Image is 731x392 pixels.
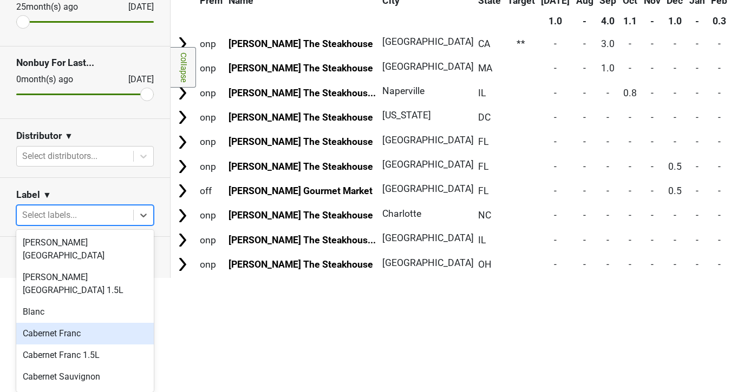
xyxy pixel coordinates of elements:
div: [DATE] [119,1,154,14]
h3: Label [16,189,40,201]
span: [GEOGRAPHIC_DATA] [382,159,474,170]
span: - [718,185,721,196]
span: - [606,112,609,123]
th: - [641,11,663,31]
span: - [629,185,631,196]
span: - [718,161,721,172]
span: - [651,88,654,98]
a: [PERSON_NAME] The Steakhouse [229,259,373,270]
div: [PERSON_NAME][GEOGRAPHIC_DATA] 1.5L [16,267,154,301]
span: - [629,161,631,172]
span: - [606,235,609,245]
div: Cabernet Sauvignon [16,366,154,388]
span: IL [478,88,486,98]
td: onp [197,204,225,227]
img: Arrow right [174,208,191,224]
span: [GEOGRAPHIC_DATA] [382,36,474,47]
span: - [696,235,699,245]
span: 1.0 [601,63,615,74]
a: [PERSON_NAME] The Steakhouse [229,210,373,221]
th: 0.3 [709,11,730,31]
span: - [651,259,654,270]
span: - [554,136,557,147]
span: MA [478,63,492,74]
span: Charlotte [382,208,421,219]
span: - [696,88,699,98]
span: - [696,136,699,147]
span: - [629,136,631,147]
span: - [718,38,721,49]
h3: Distributor [16,130,62,142]
span: - [554,161,557,172]
span: - [651,235,654,245]
span: - [718,112,721,123]
span: - [554,210,557,221]
span: - [583,161,586,172]
img: Arrow right [174,183,191,199]
td: onp [197,253,225,276]
span: Naperville [382,85,425,96]
span: FL [478,185,488,196]
span: - [554,259,557,270]
span: - [606,136,609,147]
img: Arrow right [174,232,191,248]
span: - [674,136,676,147]
div: [PERSON_NAME][GEOGRAPHIC_DATA] [16,232,154,267]
img: Arrow right [174,36,191,52]
span: [GEOGRAPHIC_DATA] [382,61,474,72]
span: - [583,38,586,49]
a: [PERSON_NAME] The Steakhouse [229,38,373,49]
span: - [718,259,721,270]
span: - [606,259,609,270]
span: FL [478,161,488,172]
span: - [674,38,676,49]
img: Arrow right [174,256,191,273]
span: - [554,63,557,74]
span: - [583,63,586,74]
span: ▼ [43,189,51,202]
span: - [583,185,586,196]
div: [DATE] [119,73,154,86]
span: - [696,112,699,123]
td: onp [197,105,225,129]
td: onp [197,81,225,104]
td: off [197,180,225,203]
span: - [629,210,631,221]
span: - [674,63,676,74]
span: OH [478,259,492,270]
a: [PERSON_NAME] The Steakhous... [229,235,376,245]
span: - [718,63,721,74]
span: - [718,235,721,245]
div: Cabernet Franc 1.5L [16,344,154,366]
span: - [554,88,557,98]
span: - [651,210,654,221]
td: onp [197,277,225,301]
div: 25 month(s) ago [16,1,102,14]
a: Collapse [171,47,196,88]
span: - [651,38,654,49]
span: - [554,38,557,49]
span: - [696,185,699,196]
span: [GEOGRAPHIC_DATA] [382,183,474,194]
img: Arrow right [174,158,191,175]
span: - [718,88,721,98]
span: - [583,210,586,221]
span: [US_STATE] [382,110,431,121]
span: IL [478,235,486,245]
div: Cabernet Franc [16,323,154,344]
th: 4.0 [597,11,619,31]
a: [PERSON_NAME] The Steakhouse [229,112,373,123]
span: - [696,38,699,49]
span: - [583,112,586,123]
span: 0.5 [668,185,682,196]
span: - [696,259,699,270]
span: - [583,235,586,245]
th: 1.0 [664,11,686,31]
span: CA [478,38,490,49]
td: onp [197,155,225,178]
td: onp [197,228,225,251]
span: 0.5 [668,161,682,172]
span: - [651,161,654,172]
img: Arrow right [174,85,191,101]
span: - [606,88,609,98]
